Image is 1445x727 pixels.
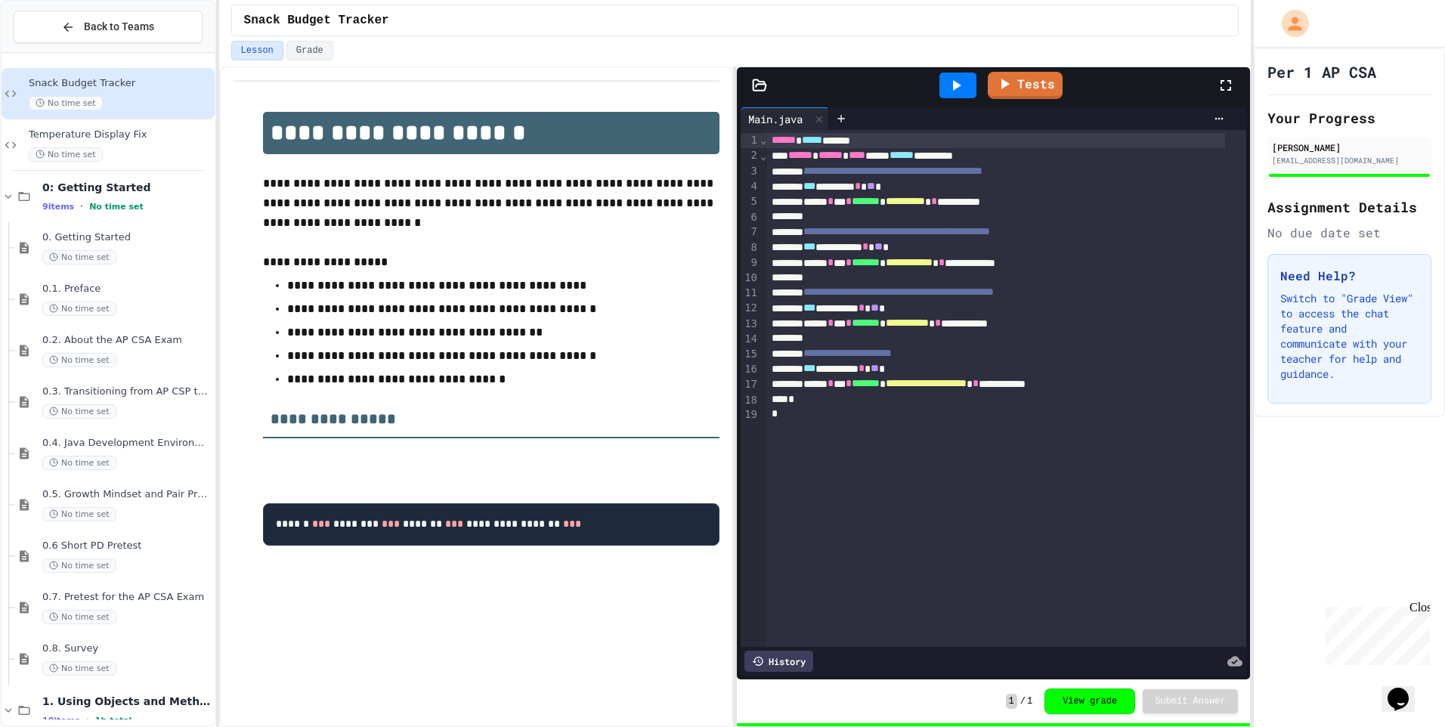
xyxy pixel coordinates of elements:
span: Snack Budget Tracker [29,77,212,90]
div: 11 [741,286,760,301]
span: 1 [1027,695,1032,707]
span: Fold line [760,134,767,146]
h2: Assignment Details [1267,196,1431,218]
span: No time set [89,202,144,212]
span: • [86,714,89,726]
iframe: chat widget [1320,601,1430,665]
div: 3 [741,164,760,179]
span: No time set [42,250,116,265]
h3: Need Help? [1280,267,1419,285]
span: 0.6 Short PD Pretest [42,540,212,552]
div: 15 [741,347,760,362]
span: / [1020,695,1026,707]
div: 7 [741,224,760,240]
div: 13 [741,317,760,332]
span: 0. Getting Started [42,231,212,244]
span: • [80,200,83,212]
button: Submit Answer [1143,689,1238,713]
span: 0.2. About the AP CSA Exam [42,334,212,347]
span: Snack Budget Tracker [244,11,389,29]
span: 0.4. Java Development Environments [42,437,212,450]
div: 4 [741,179,760,194]
div: 1 [741,133,760,148]
div: 18 [741,393,760,408]
span: Submit Answer [1155,695,1226,707]
div: Chat with us now!Close [6,6,104,96]
span: No time set [29,147,103,162]
p: Switch to "Grade View" to access the chat feature and communicate with your teacher for help and ... [1280,291,1419,382]
span: 1. Using Objects and Methods [42,695,212,708]
a: Tests [988,72,1063,99]
span: No time set [42,404,116,419]
span: 1h total [95,716,132,725]
div: 10 [741,271,760,286]
span: Fold line [760,150,767,162]
span: No time set [42,661,116,676]
span: 9 items [42,202,74,212]
div: 5 [741,194,760,209]
span: 0.5. Growth Mindset and Pair Programming [42,488,212,501]
span: No time set [42,456,116,470]
div: 19 [741,407,760,422]
button: Lesson [231,41,283,60]
div: [EMAIL_ADDRESS][DOMAIN_NAME] [1272,155,1427,166]
span: 0.7. Pretest for the AP CSA Exam [42,591,212,604]
span: No time set [42,302,116,316]
iframe: chat widget [1382,667,1430,712]
div: 6 [741,210,760,225]
span: Temperature Display Fix [29,128,212,141]
button: Grade [286,41,333,60]
span: 1 [1006,694,1017,709]
div: Main.java [741,111,810,127]
div: 8 [741,240,760,255]
div: 9 [741,255,760,271]
div: 14 [741,332,760,347]
span: 0.8. Survey [42,642,212,655]
span: 0: Getting Started [42,181,212,194]
div: 2 [741,148,760,163]
span: Back to Teams [84,19,154,35]
div: My Account [1266,6,1313,41]
div: 16 [741,362,760,377]
button: Back to Teams [14,11,203,43]
span: 0.1. Preface [42,283,212,295]
h2: Your Progress [1267,107,1431,128]
span: 0.3. Transitioning from AP CSP to AP CSA [42,385,212,398]
span: No time set [42,507,116,521]
div: 17 [741,377,760,392]
span: No time set [29,96,103,110]
div: History [744,651,813,672]
span: 10 items [42,716,80,725]
h1: Per 1 AP CSA [1267,61,1376,82]
span: No time set [42,353,116,367]
button: View grade [1044,688,1135,714]
div: No due date set [1267,224,1431,242]
div: Main.java [741,107,829,130]
div: [PERSON_NAME] [1272,141,1427,154]
div: 12 [741,301,760,316]
span: No time set [42,558,116,573]
span: No time set [42,610,116,624]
